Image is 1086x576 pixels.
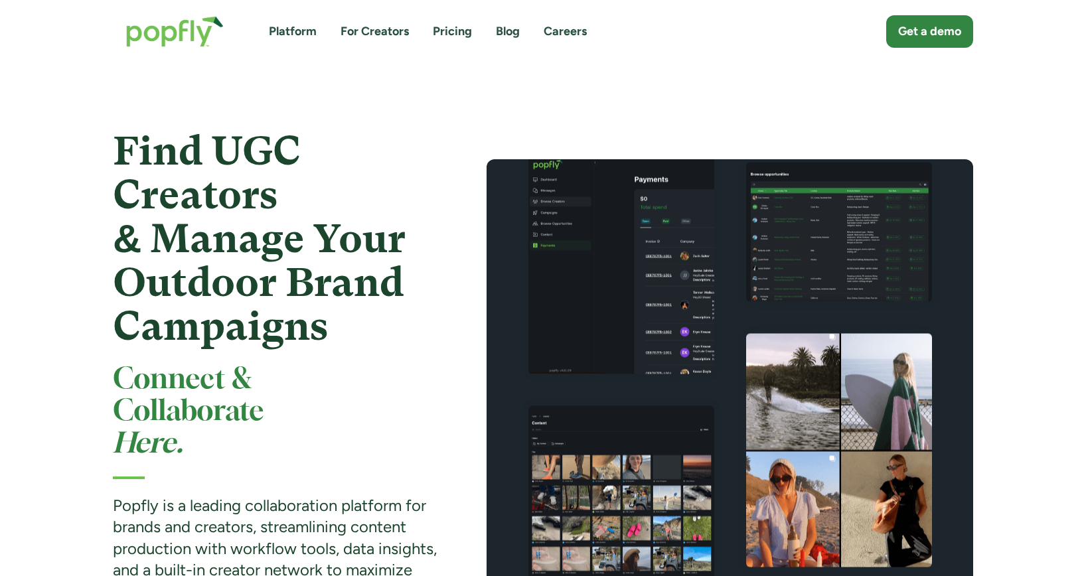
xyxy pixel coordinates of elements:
a: Platform [269,23,317,40]
a: Blog [496,23,520,40]
h2: Connect & Collaborate [113,364,439,461]
a: home [113,3,237,60]
strong: Find UGC Creators & Manage Your Outdoor Brand Campaigns [113,128,406,349]
a: Get a demo [886,15,973,48]
a: Pricing [433,23,472,40]
div: Get a demo [898,23,961,40]
em: Here. [113,431,183,458]
a: For Creators [341,23,409,40]
a: Careers [544,23,587,40]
